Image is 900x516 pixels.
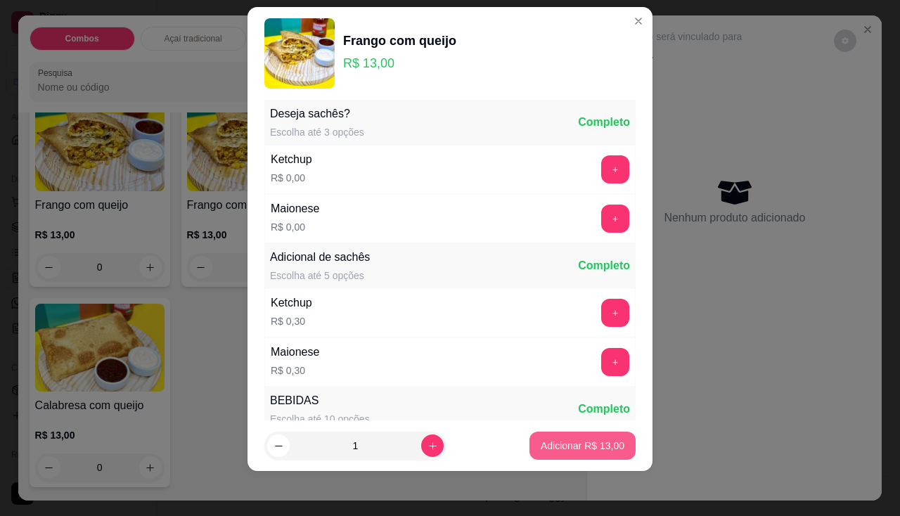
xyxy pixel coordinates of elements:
div: Escolha até 10 opções [270,412,370,426]
div: Deseja sachês? [270,105,364,122]
div: BEBIDAS [270,392,370,409]
div: Escolha até 3 opções [270,125,364,139]
button: add [601,299,629,327]
div: Maionese [271,344,319,361]
p: Adicionar R$ 13,00 [541,439,624,453]
button: add [601,348,629,376]
button: Adicionar R$ 13,00 [529,432,636,460]
div: Frango com queijo [343,31,456,51]
div: Completo [578,114,630,131]
div: Adicional de sachês [270,249,370,266]
div: Escolha até 5 opções [270,269,370,283]
button: add [601,205,629,233]
div: Ketchup [271,295,312,311]
p: R$ 0,00 [271,220,319,234]
div: Completo [578,401,630,418]
button: decrease-product-quantity [267,434,290,457]
button: increase-product-quantity [421,434,444,457]
button: Close [627,10,650,32]
div: Maionese [271,200,319,217]
div: Ketchup [271,151,312,168]
div: Completo [578,257,630,274]
p: R$ 13,00 [343,53,456,73]
p: R$ 0,00 [271,171,312,185]
button: add [601,155,629,183]
img: product-image [264,18,335,89]
p: R$ 0,30 [271,363,319,378]
p: R$ 0,30 [271,314,312,328]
